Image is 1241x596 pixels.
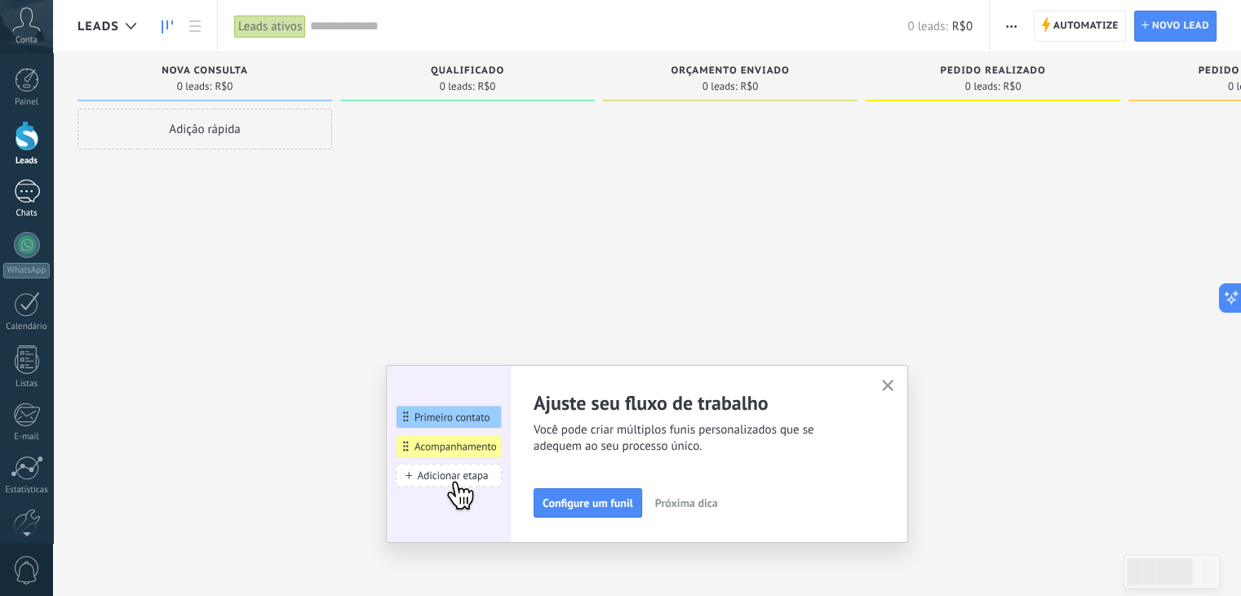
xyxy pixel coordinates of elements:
div: Chats [3,208,51,219]
div: Listas [3,379,51,389]
span: Automatize [1053,11,1119,41]
h2: Ajuste seu fluxo de trabalho [534,390,862,416]
a: Novo lead [1134,11,1217,42]
span: 0 leads: [907,19,947,34]
span: R$0 [740,82,758,91]
div: Leads ativos [234,15,306,38]
span: Você pode criar múltiplos funis personalizados que se adequem ao seu processo único. [534,422,862,455]
div: Calendário [3,322,51,332]
span: Conta [16,35,38,46]
span: 0 leads: [177,82,212,91]
div: Qualificado [348,65,587,79]
div: Painel [3,97,51,108]
a: Lista [181,11,209,42]
span: R$0 [952,19,973,34]
span: Nova consulta [162,65,248,77]
div: WhatsApp [3,263,50,278]
span: Orçamento enviado [671,65,789,77]
div: Pedido realizado [874,65,1112,79]
button: Mais [999,11,1023,42]
span: R$0 [1003,82,1021,91]
span: 0 leads: [440,82,475,91]
span: Novo lead [1152,11,1209,41]
div: Adição rápida [78,109,332,149]
button: Próxima dica [648,491,725,515]
span: R$0 [215,82,233,91]
span: Leads [78,19,119,34]
span: Pedido realizado [940,65,1045,77]
a: Automatize [1034,11,1126,42]
span: 0 leads: [702,82,738,91]
span: R$0 [477,82,495,91]
button: Configure um funil [534,488,642,518]
div: Estatísticas [3,485,51,496]
span: Qualificado [431,65,504,77]
div: E-mail [3,432,51,443]
div: Leads [3,156,51,167]
div: Orçamento enviado [611,65,849,79]
span: 0 leads: [965,82,1000,91]
span: Próxima dica [655,497,718,509]
div: Nova consulta [86,65,324,79]
span: Configure um funil [543,497,633,509]
a: Leads [153,11,181,42]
